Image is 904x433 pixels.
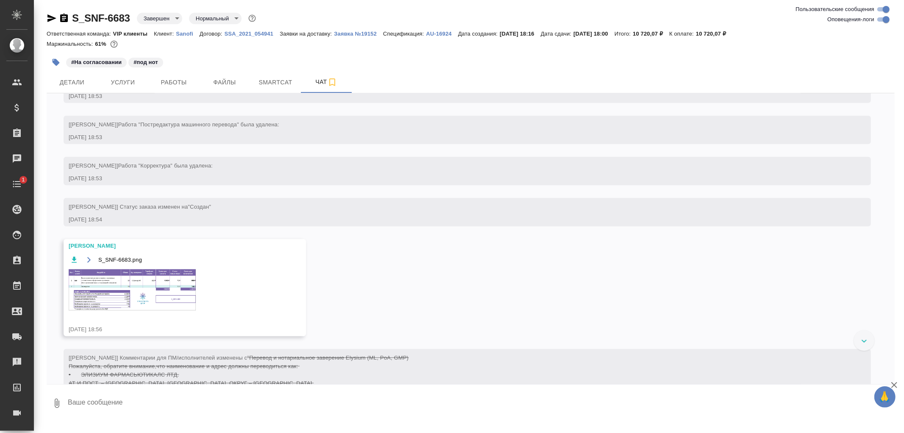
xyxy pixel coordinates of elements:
p: 61% [95,41,108,47]
span: под нот [128,58,164,65]
p: #под нот [134,58,158,67]
a: 1 [2,173,32,195]
div: Завершен [137,13,182,24]
a: AU-16924 [426,30,458,37]
p: Маржинальность: [47,41,95,47]
span: 1 [17,176,30,184]
span: [[PERSON_NAME]] Статус заказа изменен на [69,204,211,210]
img: S_SNF-6683.png [69,269,196,310]
p: Клиент: [154,31,176,37]
button: Доп статусы указывают на важность/срочность заказа [247,13,258,24]
button: Скопировать ссылку для ЯМессенджера [47,13,57,23]
button: Открыть на драйве [83,254,94,265]
p: Заявка №19152 [334,31,383,37]
a: Sanofi [176,30,200,37]
span: Работа "Постредактура машинного перевода" была удалена: [118,121,279,128]
span: [[PERSON_NAME]] [69,121,279,128]
span: Оповещения-логи [827,15,874,24]
p: Заявки на доставку: [280,31,334,37]
span: Работа "Корректура" была удалена: [118,162,213,169]
span: Пользовательские сообщения [796,5,874,14]
a: S_SNF-6683 [72,12,130,24]
button: Нормальный [193,15,231,22]
span: Работы [153,77,194,88]
p: Итого: [615,31,633,37]
p: Спецификация: [383,31,426,37]
button: Скачать [69,254,79,265]
span: "Создан" [188,204,211,210]
span: Чат [306,77,347,87]
div: [DATE] 18:53 [69,174,841,183]
p: Ответственная команда: [47,31,113,37]
div: [DATE] 18:54 [69,215,841,224]
div: [DATE] 18:53 [69,92,841,101]
button: Скопировать ссылку [59,13,69,23]
button: Заявка №19152 [334,30,383,38]
div: Завершен [189,13,242,24]
div: [DATE] 18:56 [69,325,276,334]
span: [[PERSON_NAME]] [69,162,213,169]
a: SSA_2021_054941 [224,30,280,37]
p: Sanofi [176,31,200,37]
p: К оплате: [669,31,696,37]
span: На согласовании [65,58,128,65]
span: Детали [52,77,92,88]
svg: Подписаться [327,77,337,87]
p: AU-16924 [426,31,458,37]
p: SSA_2021_054941 [224,31,280,37]
p: VIP клиенты [113,31,154,37]
p: Дата создания: [458,31,500,37]
button: 3522.39 RUB; [108,39,120,50]
div: [DATE] 18:53 [69,133,841,142]
span: 🙏 [878,388,892,406]
button: Добавить тэг [47,53,65,72]
p: Дата сдачи: [541,31,573,37]
p: 10 720,07 ₽ [633,31,669,37]
span: Файлы [204,77,245,88]
p: Договор: [200,31,225,37]
button: 🙏 [874,386,896,408]
div: [PERSON_NAME] [69,242,276,250]
p: 10 720,07 ₽ [696,31,732,37]
p: #На согласовании [71,58,122,67]
p: [DATE] 18:00 [573,31,615,37]
span: Smartcat [255,77,296,88]
span: Услуги [103,77,143,88]
p: [DATE] 18:16 [500,31,541,37]
button: Завершен [141,15,172,22]
span: S_SNF-6683.png [98,256,142,264]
